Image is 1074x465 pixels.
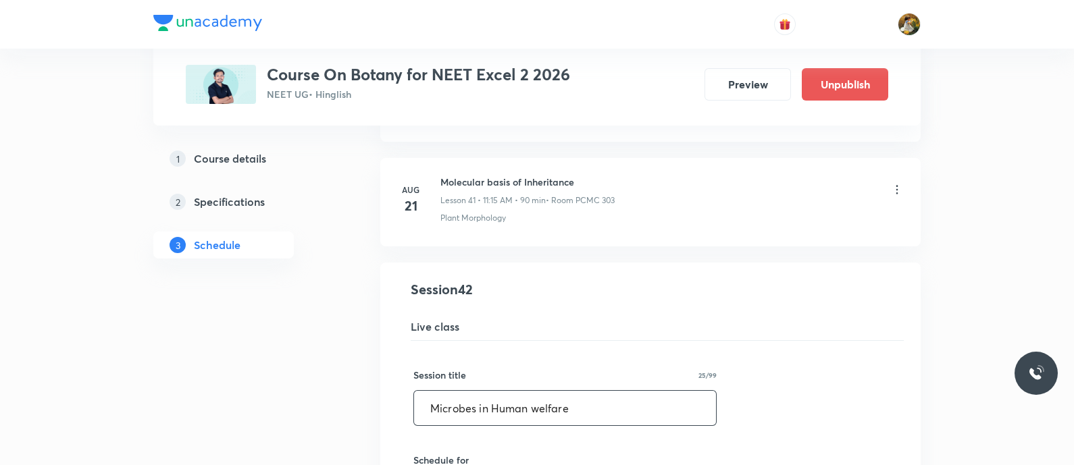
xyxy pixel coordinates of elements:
input: A great title is short, clear and descriptive [414,391,716,425]
p: 2 [170,194,186,210]
p: Lesson 41 • 11:15 AM • 90 min [440,194,546,207]
h4: Session 42 [411,279,904,300]
p: Plant Morphology [440,212,506,224]
h5: Schedule [194,237,240,253]
button: avatar [774,13,796,35]
h4: 21 [397,196,424,216]
a: 1Course details [153,145,337,172]
h5: Specifications [194,194,265,210]
h3: Course On Botany for NEET Excel 2 2026 [267,65,570,84]
img: 5DAB5EEB-E58D-48E1-AD92-CF421036273A_plus.png [186,65,256,104]
p: 1 [170,151,186,167]
a: 2Specifications [153,188,337,215]
p: NEET UG • Hinglish [267,87,570,101]
h6: Aug [397,184,424,196]
button: Unpublish [802,68,888,101]
p: • Room PCMC 303 [546,194,615,207]
a: Company Logo [153,15,262,34]
h5: Course details [194,151,266,167]
button: Preview [705,68,791,101]
img: avatar [779,18,791,30]
h6: Molecular basis of Inheritance [440,175,615,189]
p: 3 [170,237,186,253]
h5: Live class [411,319,904,335]
p: 25/99 [698,372,717,379]
img: Company Logo [153,15,262,31]
img: ttu [1028,365,1044,381]
img: Gayatri Chillure [898,13,921,36]
h6: Session title [413,368,466,382]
